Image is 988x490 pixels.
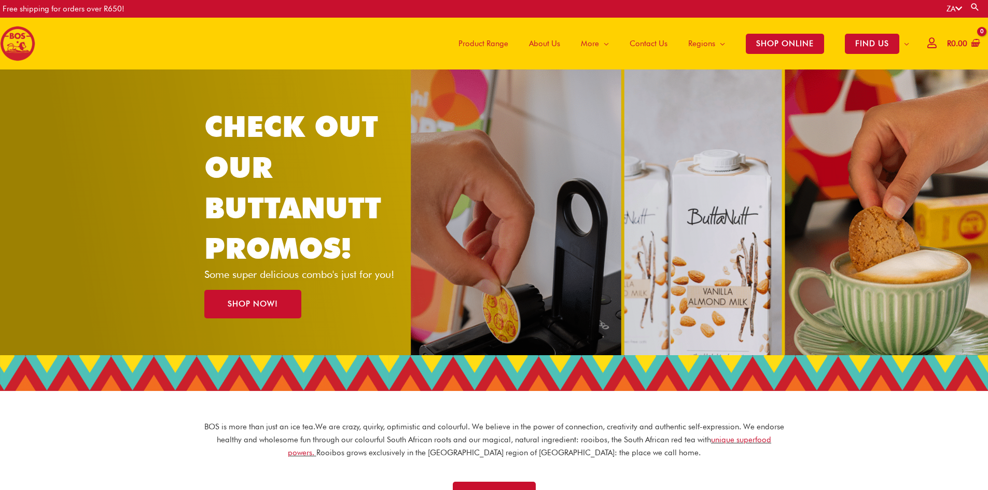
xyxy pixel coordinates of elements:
span: About Us [529,28,560,59]
a: More [570,18,619,69]
span: FIND US [845,34,899,54]
p: BOS is more than just an ice tea. We are crazy, quirky, optimistic and colourful. We believe in t... [204,421,785,459]
a: unique superfood powers. [288,435,772,457]
span: Product Range [458,28,508,59]
span: SHOP ONLINE [746,34,824,54]
span: Regions [688,28,715,59]
a: CHECK OUT OUR BUTTANUTT PROMOS! [204,109,381,265]
a: SHOP ONLINE [735,18,834,69]
span: R [947,39,951,48]
a: Contact Us [619,18,678,69]
a: SHOP NOW! [204,290,301,318]
span: SHOP NOW! [228,300,278,308]
p: Some super delicious combo's just for you! [204,269,412,279]
a: About Us [519,18,570,69]
a: Regions [678,18,735,69]
span: Contact Us [630,28,667,59]
a: ZA [947,4,962,13]
a: Search button [970,2,980,12]
a: View Shopping Cart, empty [945,32,980,55]
a: Product Range [448,18,519,69]
span: More [581,28,599,59]
bdi: 0.00 [947,39,967,48]
nav: Site Navigation [440,18,920,69]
